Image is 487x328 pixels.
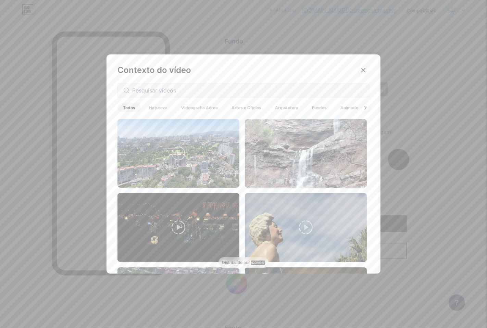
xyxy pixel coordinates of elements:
font: Todos [123,105,135,110]
img: thumbnail [245,119,367,188]
font: Animado [340,105,358,110]
font: Distribuído por [222,260,250,265]
img: thumbnail [117,119,239,188]
font: Fundos [312,105,327,110]
font: Natureza [149,105,167,110]
img: thumbnail [245,193,367,262]
font: Arquitetura [275,105,298,110]
img: thumbnail [117,193,239,262]
font: Contexto do vídeo [117,65,191,75]
input: Pesquisar vídeos [132,86,364,94]
font: Artes e Ofícios [232,105,261,110]
font: Videografia Aérea [181,105,218,110]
